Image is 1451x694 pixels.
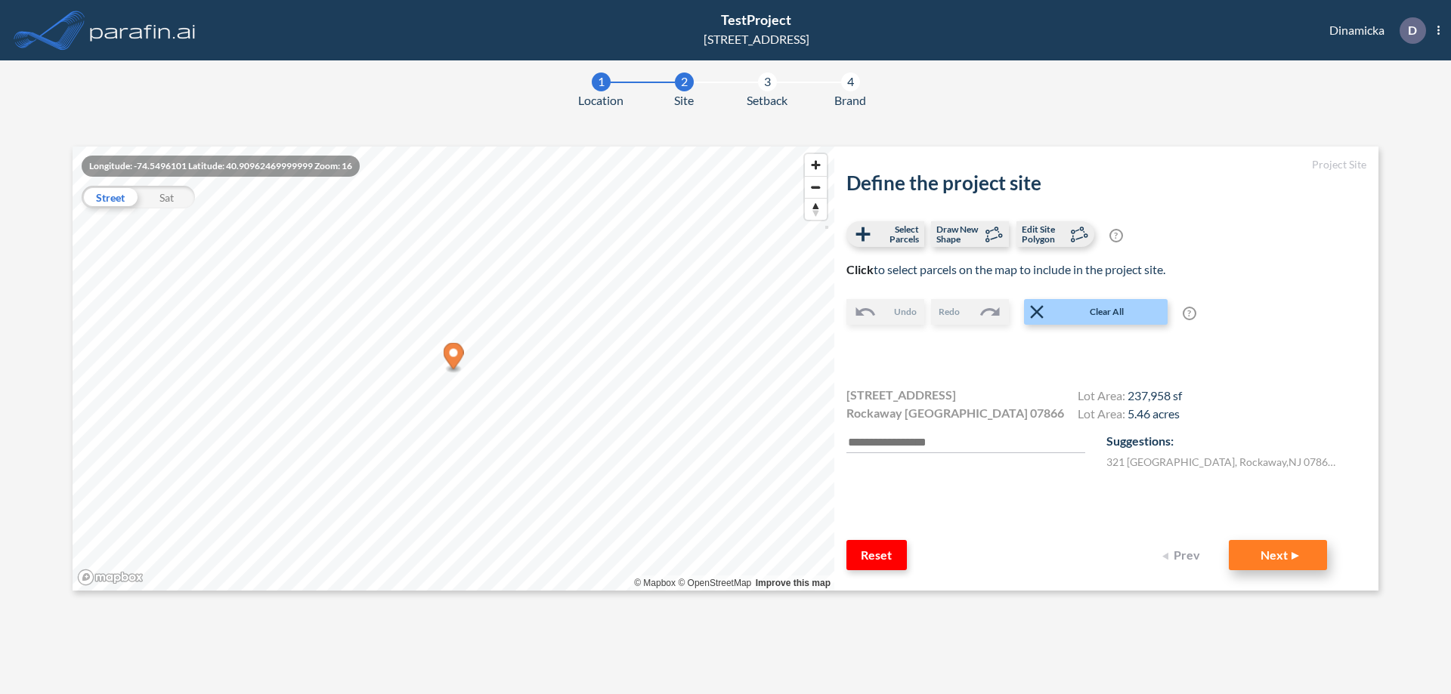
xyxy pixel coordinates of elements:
canvas: Map [73,147,834,591]
div: 1 [592,72,611,91]
h4: Lot Area: [1078,388,1182,406]
div: 4 [841,72,860,91]
h5: Project Site [846,159,1366,171]
button: Redo [931,299,1009,325]
span: to select parcels on the map to include in the project site. [846,262,1165,276]
button: Reset [846,540,907,570]
span: TestProject [721,11,791,28]
h4: Lot Area: [1078,406,1182,424]
p: Suggestions: [1106,432,1366,450]
div: Dinamicka [1307,17,1440,44]
button: Zoom in [805,154,827,176]
b: Click [846,262,874,276]
span: Brand [834,91,866,109]
div: [STREET_ADDRESS] [704,30,809,48]
span: ? [1109,229,1123,242]
a: OpenStreetMap [678,578,751,588]
p: D [1408,23,1417,37]
span: Clear All [1048,305,1166,319]
span: 5.46 acres [1128,406,1180,421]
span: Select Parcels [874,224,919,244]
span: Rockaway [GEOGRAPHIC_DATA] 07866 [846,404,1064,422]
span: 237,958 sf [1128,388,1182,403]
span: ? [1183,307,1196,320]
button: Next [1229,540,1327,570]
div: Street [82,186,138,208]
label: 321 [GEOGRAPHIC_DATA] , Rockaway , NJ 07866 , US [1106,454,1341,470]
button: Clear All [1024,299,1168,325]
span: Redo [939,305,960,319]
a: Mapbox homepage [77,569,144,586]
a: Improve this map [756,578,831,588]
button: Undo [846,299,924,325]
div: Longitude: -74.5496101 Latitude: 40.90962469999999 Zoom: 16 [82,156,360,177]
button: Zoom out [805,176,827,198]
span: Draw New Shape [936,224,981,244]
div: Map marker [444,343,464,374]
span: Edit Site Polygon [1022,224,1066,244]
span: Undo [894,305,917,319]
span: Zoom out [805,177,827,198]
span: Setback [747,91,787,109]
h2: Define the project site [846,171,1366,195]
div: 3 [758,72,777,91]
img: logo [87,15,199,45]
span: [STREET_ADDRESS] [846,386,956,404]
div: 2 [675,72,694,91]
span: Reset bearing to north [805,199,827,220]
div: Sat [138,186,195,208]
button: Prev [1153,540,1214,570]
span: Site [674,91,694,109]
button: Reset bearing to north [805,198,827,220]
span: Location [578,91,623,109]
a: Mapbox [634,578,676,588]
